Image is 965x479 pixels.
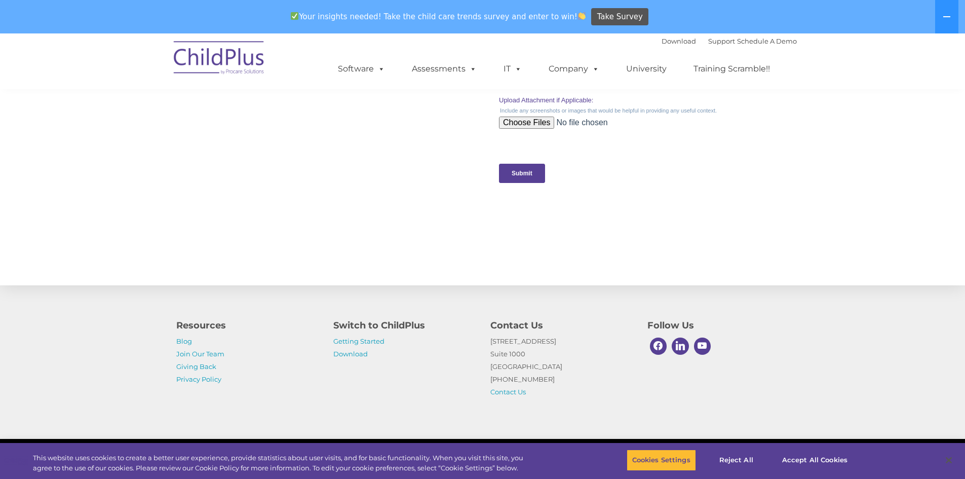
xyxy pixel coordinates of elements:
[490,318,632,333] h4: Contact Us
[490,388,526,396] a: Contact Us
[591,8,648,26] a: Take Survey
[176,362,216,371] a: Giving Back
[176,350,224,358] a: Join Our Team
[705,450,768,471] button: Reject All
[493,59,532,79] a: IT
[708,37,735,45] a: Support
[291,12,298,20] img: ✅
[333,318,475,333] h4: Switch to ChildPlus
[691,335,714,357] a: Youtube
[578,12,586,20] img: 👏
[402,59,487,79] a: Assessments
[737,37,797,45] a: Schedule A Demo
[141,67,172,75] span: Last name
[662,37,797,45] font: |
[333,337,384,345] a: Getting Started
[669,335,691,357] a: Linkedin
[777,450,853,471] button: Accept All Cookies
[176,375,221,383] a: Privacy Policy
[176,337,192,345] a: Blog
[597,8,643,26] span: Take Survey
[647,318,789,333] h4: Follow Us
[616,59,677,79] a: University
[662,37,696,45] a: Download
[333,350,368,358] a: Download
[176,318,318,333] h4: Resources
[938,449,960,471] button: Close
[169,34,270,85] img: ChildPlus by Procare Solutions
[683,59,780,79] a: Training Scramble!!
[627,450,696,471] button: Cookies Settings
[287,7,590,26] span: Your insights needed! Take the child care trends survey and enter to win!
[141,108,184,116] span: Phone number
[33,453,531,473] div: This website uses cookies to create a better user experience, provide statistics about user visit...
[647,335,670,357] a: Facebook
[490,335,632,398] p: [STREET_ADDRESS] Suite 1000 [GEOGRAPHIC_DATA] [PHONE_NUMBER]
[538,59,609,79] a: Company
[328,59,395,79] a: Software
